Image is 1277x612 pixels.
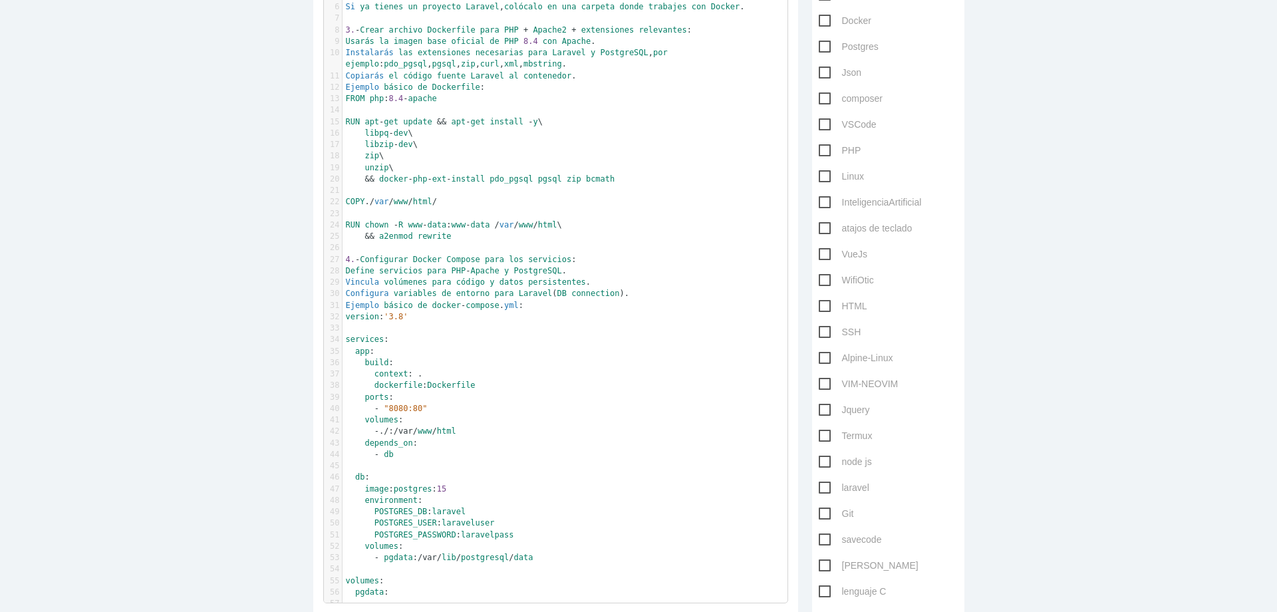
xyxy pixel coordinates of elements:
span: dev [394,128,408,138]
span: / [408,197,412,206]
span: yml [504,301,519,310]
span: - [528,117,533,126]
span: ya [360,2,369,11]
span: install [490,117,523,126]
span: HTML [819,298,867,315]
div: 49 [324,506,342,518]
span: pdo_pgsql [384,59,427,69]
span: : [346,438,418,448]
span: : [346,255,577,264]
span: Jquery [819,402,870,418]
div: 19 [324,162,342,174]
span: services [346,335,384,344]
span: : [346,82,486,92]
span: image [364,484,388,494]
span: www [418,426,432,436]
span: && [364,231,374,241]
span: extensiones [581,25,634,35]
span: : [346,358,394,367]
span: install [452,174,486,184]
span: : [346,94,437,103]
span: atajos de teclado [819,220,913,237]
span: persistentes [528,277,586,287]
span: Laravel [470,71,504,80]
span: PHP [504,25,519,35]
div: 29 [324,277,342,288]
span: / [514,220,519,230]
span: : [346,335,389,344]
span: zip [567,174,581,184]
span: Docker [413,255,442,264]
span: bcmath [586,174,615,184]
span: al [509,71,518,80]
span: volumes [364,415,398,424]
span: R [398,220,403,230]
div: 18 [324,150,342,162]
div: 13 [324,93,342,104]
span: en [547,2,557,11]
span: servicios [379,266,422,275]
span: update [403,117,432,126]
span: para [528,48,547,57]
span: connection [571,289,619,298]
div: 12 [324,82,342,93]
div: 52 [324,541,342,552]
span: : \ [346,220,562,230]
span: 8.4 [523,37,538,46]
span: pdo_pgsql [490,174,533,184]
span: /var/ [394,426,418,436]
span: zip [364,151,379,160]
div: 32 [324,311,342,323]
span: chown [364,220,388,230]
span: - [374,426,379,436]
span: - [427,174,432,184]
span: . : [346,426,456,436]
span: Configura [346,289,389,298]
span: ( ). [346,289,629,298]
span: build [364,358,388,367]
span: . [346,37,596,46]
span: , . [346,2,745,11]
span: Dockerfile [427,25,475,35]
span: \ [346,151,384,160]
span: una [562,2,577,11]
span: node js [819,454,872,470]
span: version [346,312,380,321]
span: - [379,117,384,126]
span: www [519,220,533,230]
div: 47 [324,484,342,495]
span: - [394,220,398,230]
span: variables [394,289,437,298]
span: PostgreSQL [601,48,648,57]
div: 9 [324,36,342,47]
span: && [437,117,446,126]
span: Laravel [519,289,553,298]
span: WifiOtic [819,272,874,289]
div: 38 [324,380,342,391]
span: DB [557,289,566,298]
div: 42 [324,426,342,437]
span: Usarás [346,37,374,46]
div: 24 [324,220,342,231]
span: 4. [346,255,355,264]
span: docker [432,301,461,310]
span: - [355,25,360,35]
span: Termux [819,428,873,444]
span: las [398,48,413,57]
span: Json [819,65,862,81]
span: oficial [452,37,486,46]
span: : [346,25,692,35]
span: y [490,277,494,287]
span: con [543,37,557,46]
span: : [346,507,466,516]
span: - [394,140,398,149]
span: data [470,220,490,230]
span: zip [461,59,476,69]
div: 6 [324,1,342,13]
span: 15 [437,484,446,494]
span: Linux [819,168,864,185]
span: Compose [446,255,480,264]
span: data [427,220,446,230]
span: volúmenes [384,277,427,287]
div: 20 [324,174,342,185]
